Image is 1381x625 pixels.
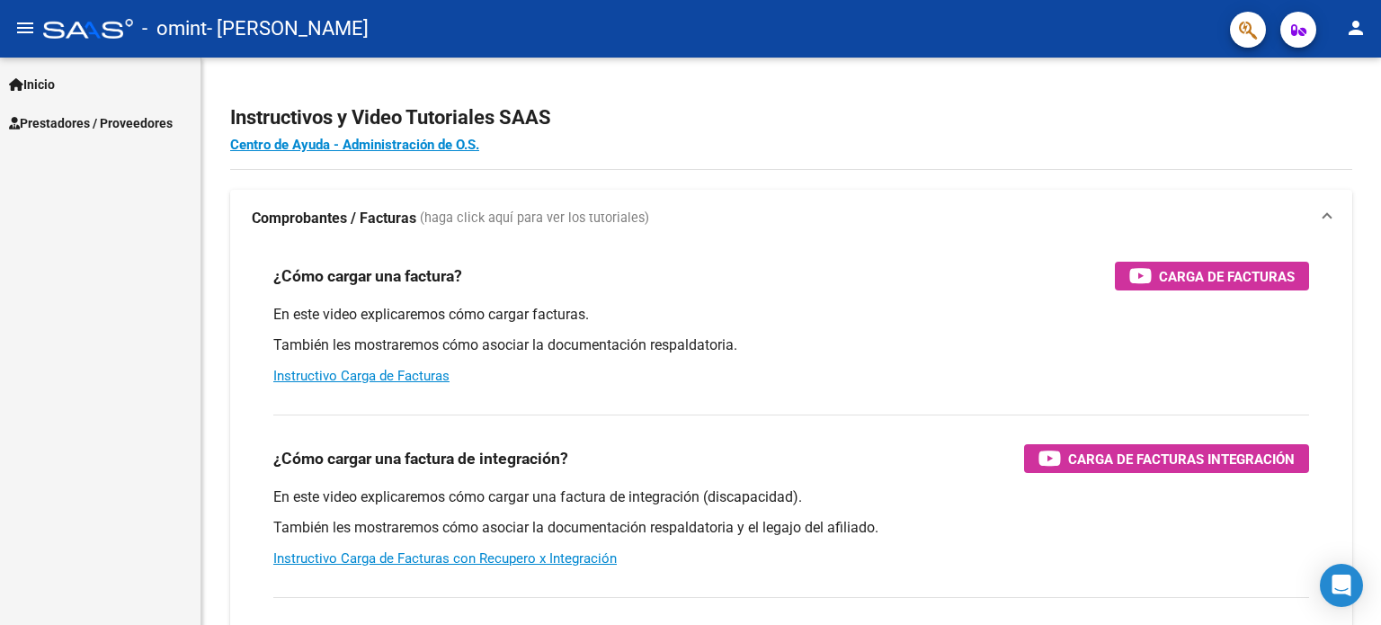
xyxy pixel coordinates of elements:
[1115,262,1309,290] button: Carga de Facturas
[230,190,1352,247] mat-expansion-panel-header: Comprobantes / Facturas (haga click aquí para ver los tutoriales)
[273,335,1309,355] p: También les mostraremos cómo asociar la documentación respaldatoria.
[273,518,1309,538] p: También les mostraremos cómo asociar la documentación respaldatoria y el legajo del afiliado.
[1159,265,1295,288] span: Carga de Facturas
[252,209,416,228] strong: Comprobantes / Facturas
[420,209,649,228] span: (haga click aquí para ver los tutoriales)
[273,550,617,567] a: Instructivo Carga de Facturas con Recupero x Integración
[9,75,55,94] span: Inicio
[1345,17,1367,39] mat-icon: person
[1068,448,1295,470] span: Carga de Facturas Integración
[230,137,479,153] a: Centro de Ayuda - Administración de O.S.
[207,9,369,49] span: - [PERSON_NAME]
[9,113,173,133] span: Prestadores / Proveedores
[273,446,568,471] h3: ¿Cómo cargar una factura de integración?
[14,17,36,39] mat-icon: menu
[1320,564,1363,607] div: Open Intercom Messenger
[230,101,1352,135] h2: Instructivos y Video Tutoriales SAAS
[142,9,207,49] span: - omint
[1024,444,1309,473] button: Carga de Facturas Integración
[273,487,1309,507] p: En este video explicaremos cómo cargar una factura de integración (discapacidad).
[273,368,450,384] a: Instructivo Carga de Facturas
[273,263,462,289] h3: ¿Cómo cargar una factura?
[273,305,1309,325] p: En este video explicaremos cómo cargar facturas.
